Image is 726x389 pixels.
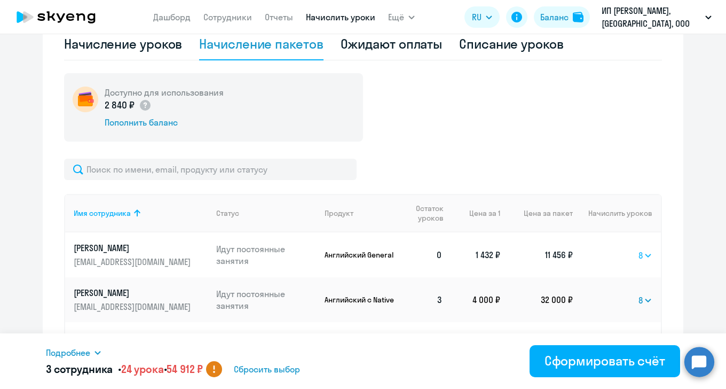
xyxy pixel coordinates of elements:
a: Сотрудники [203,12,252,22]
div: Статус [216,208,317,218]
p: [PERSON_NAME] [74,287,193,299]
span: Сбросить выбор [234,363,300,376]
div: Начисление уроков [64,35,182,52]
a: [PERSON_NAME][EMAIL_ADDRESS][DOMAIN_NAME] [74,287,208,313]
button: ИП [PERSON_NAME], [GEOGRAPHIC_DATA], ООО [596,4,717,30]
th: Цена за пакет [500,194,573,232]
p: ИП [PERSON_NAME], [GEOGRAPHIC_DATA], ООО [602,4,701,30]
div: Продукт [325,208,353,218]
span: RU [472,11,482,24]
p: [EMAIL_ADDRESS][DOMAIN_NAME] [74,256,193,268]
a: [PERSON_NAME][EMAIL_ADDRESS][DOMAIN_NAME] [74,332,208,357]
div: Начисление пакетов [199,35,323,52]
td: 4 [397,322,451,367]
p: Английский с Native [325,295,397,305]
div: Сформировать счёт [544,352,665,369]
a: [PERSON_NAME][EMAIL_ADDRESS][DOMAIN_NAME] [74,242,208,268]
div: Ожидают оплаты [341,35,443,52]
p: Английский General [325,250,397,260]
a: Дашборд [153,12,191,22]
button: RU [464,6,500,28]
a: Отчеты [265,12,293,22]
th: Цена за 1 [451,194,500,232]
div: Списание уроков [459,35,564,52]
span: 24 урока [121,362,164,376]
button: Сформировать счёт [530,345,680,377]
td: 1 432 ₽ [451,232,500,277]
span: Подробнее [46,346,90,359]
input: Поиск по имени, email, продукту или статусу [64,159,357,180]
td: 11 456 ₽ [500,232,573,277]
div: Остаток уроков [405,204,451,223]
td: 32 000 ₽ [500,277,573,322]
td: 3 [397,277,451,322]
p: 2 840 ₽ [105,98,152,112]
div: Имя сотрудника [74,208,131,218]
span: Ещё [388,11,404,24]
div: Статус [216,208,239,218]
p: Идут постоянные занятия [216,333,317,356]
span: 54 912 ₽ [167,362,203,376]
button: Балансbalance [534,6,590,28]
a: Начислить уроки [306,12,375,22]
div: Продукт [325,208,397,218]
td: 0 [397,232,451,277]
p: [EMAIL_ADDRESS][DOMAIN_NAME] [74,301,193,313]
div: Пополнить баланс [105,116,224,128]
button: Ещё [388,6,415,28]
div: Баланс [540,11,569,24]
p: [PERSON_NAME] [74,242,193,254]
span: Остаток уроков [405,204,443,223]
h5: Доступно для использования [105,87,224,98]
div: Имя сотрудника [74,208,208,218]
h5: 3 сотрудника • • [46,362,203,377]
img: wallet-circle.png [73,87,98,112]
th: Начислить уроков [573,194,661,232]
img: balance [573,12,583,22]
p: Идут постоянные занятия [216,288,317,312]
p: [PERSON_NAME] [74,332,193,344]
td: 4 000 ₽ [451,277,500,322]
p: Идут постоянные занятия [216,243,317,267]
